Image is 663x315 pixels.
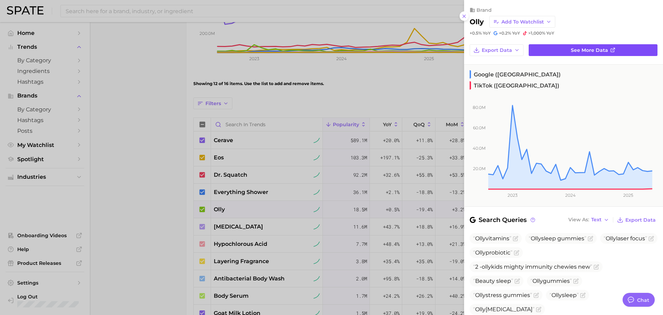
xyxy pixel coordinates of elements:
span: See more data [571,47,608,53]
span: Olly [531,235,541,242]
span: YoY [512,30,520,36]
span: Olly [475,292,486,298]
button: Flag as miscategorized or irrelevant [588,236,593,241]
span: Beauty sleep [473,278,513,284]
span: laser focus [604,235,647,242]
button: Flag as miscategorized or irrelevant [515,278,520,284]
button: Add to Watchlist [489,16,555,28]
button: Flag as miscategorized or irrelevant [580,293,586,298]
span: Olly [532,278,543,284]
span: Text [591,218,602,222]
button: Export Data [470,44,523,56]
span: Export Data [625,217,656,223]
span: Add to Watchlist [501,19,544,25]
button: Flag as miscategorized or irrelevant [648,236,654,241]
span: YoY [483,30,491,36]
span: Olly [475,249,486,256]
button: Flag as miscategorized or irrelevant [594,264,599,270]
button: Flag as miscategorized or irrelevant [514,250,519,256]
span: gummies [530,278,572,284]
span: 2 - kids mighty immunity chewies new [473,263,592,270]
button: Flag as miscategorized or irrelevant [573,278,579,284]
button: Flag as miscategorized or irrelevant [534,293,539,298]
span: brand [477,7,492,13]
span: Search Queries [470,215,536,225]
span: stress gummies [473,292,532,298]
span: sleep gummies [529,235,586,242]
span: +0.2% [499,30,511,36]
span: Olly [475,306,486,313]
span: vitamins [473,235,511,242]
a: See more data [529,44,657,56]
span: +0.5% [470,30,482,36]
span: Olly [475,235,486,242]
span: Olly [606,235,616,242]
button: Flag as miscategorized or irrelevant [536,307,541,312]
span: Olly [551,292,562,298]
tspan: 2025 [623,193,633,198]
tspan: 2023 [508,193,518,198]
span: YoY [546,30,554,36]
span: Google ([GEOGRAPHIC_DATA]) [470,70,561,78]
span: sleep [549,292,579,298]
span: View As [568,218,589,222]
h2: olly [470,18,484,26]
span: Export Data [482,47,512,53]
span: >1,000% [528,30,545,36]
span: olly [482,263,491,270]
button: Export Data [615,215,657,225]
span: [MEDICAL_DATA] [473,306,535,313]
tspan: 2024 [565,193,576,198]
span: probiotic [473,249,512,256]
span: TikTok ([GEOGRAPHIC_DATA]) [470,81,559,90]
button: View AsText [567,215,611,224]
button: Flag as miscategorized or irrelevant [513,236,518,241]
